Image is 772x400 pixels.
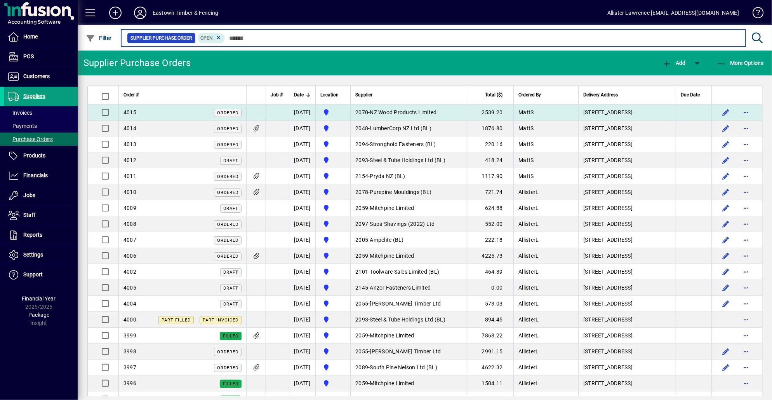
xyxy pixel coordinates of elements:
[578,216,676,232] td: [STREET_ADDRESS]
[355,300,368,307] span: 2055
[130,34,192,42] span: Supplier Purchase Order
[28,312,49,318] span: Package
[103,6,128,20] button: Add
[467,200,513,216] td: 624.88
[518,141,534,147] span: MattS
[23,212,35,218] span: Staff
[740,202,752,214] button: More options
[355,380,368,386] span: 2059
[518,157,534,163] span: MattS
[162,318,191,323] span: Part Filled
[8,136,53,142] span: Purchase Orders
[355,285,368,291] span: 2145
[467,248,513,264] td: 4225.73
[289,376,315,391] td: [DATE]
[467,152,513,168] td: 418.24
[720,170,732,182] button: Edit
[320,187,346,197] span: Holyoake St
[350,264,467,280] td: -
[355,269,368,275] span: 2101
[720,250,732,262] button: Edit
[740,154,752,166] button: More options
[223,270,238,275] span: Draft
[350,296,467,312] td: -
[83,57,191,69] div: Supplier Purchase Orders
[518,109,534,115] span: MattS
[717,60,764,66] span: More Options
[320,108,346,117] span: Holyoake St
[23,33,38,40] span: Home
[355,205,368,211] span: 2059
[8,123,37,129] span: Payments
[681,91,707,99] div: Due Date
[715,56,766,70] button: More Options
[355,316,368,323] span: 2093
[740,345,752,358] button: More options
[355,237,368,243] span: 2005
[350,136,467,152] td: -
[467,296,513,312] td: 573.03
[467,264,513,280] td: 464.39
[289,264,315,280] td: [DATE]
[720,122,732,134] button: Edit
[123,205,136,211] span: 4009
[355,332,368,339] span: 2059
[518,253,539,259] span: AllisterL
[123,364,136,370] span: 3997
[289,200,315,216] td: [DATE]
[578,105,676,121] td: [STREET_ADDRESS]
[23,53,34,59] span: POS
[4,206,78,225] a: Staff
[320,91,346,99] div: Location
[370,285,431,291] span: Anzor Fasteners Limited
[350,376,467,391] td: -
[23,271,43,278] span: Support
[4,119,78,133] a: Payments
[123,285,136,291] span: 4005
[370,332,414,339] span: Mitchpine Limited
[578,136,676,152] td: [STREET_ADDRESS]
[518,189,539,195] span: AllisterL
[4,67,78,86] a: Customers
[350,152,467,168] td: -
[467,376,513,391] td: 1504.11
[518,380,539,386] span: AllisterL
[370,109,437,115] span: NZ Wood Products Limited
[22,295,56,302] span: Financial Year
[223,302,238,307] span: Draft
[320,155,346,165] span: Holyoake St
[740,138,752,150] button: More options
[4,27,78,47] a: Home
[86,35,112,41] span: Filter
[289,152,315,168] td: [DATE]
[578,360,676,376] td: [STREET_ADDRESS]
[320,379,346,388] span: Holyoake St
[223,334,238,339] span: Filled
[4,106,78,119] a: Invoices
[355,109,368,115] span: 2070
[320,331,346,340] span: Holyoake St
[350,248,467,264] td: -
[740,313,752,326] button: More options
[370,300,441,307] span: [PERSON_NAME] Timber Ltd
[123,173,136,179] span: 4011
[320,363,346,372] span: Holyoake St
[370,269,440,275] span: Toolware Sales Limited (BL)
[467,328,513,344] td: 7868.22
[355,157,368,163] span: 2093
[720,361,732,374] button: Edit
[350,105,467,121] td: -
[350,232,467,248] td: -
[355,91,372,99] span: Supplier
[740,281,752,294] button: More options
[578,232,676,248] td: [STREET_ADDRESS]
[289,105,315,121] td: [DATE]
[578,328,676,344] td: [STREET_ADDRESS]
[123,125,136,131] span: 4014
[128,6,153,20] button: Profile
[123,109,136,115] span: 4015
[740,218,752,230] button: More options
[320,347,346,356] span: Holyoake St
[578,248,676,264] td: [STREET_ADDRESS]
[518,125,534,131] span: MattS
